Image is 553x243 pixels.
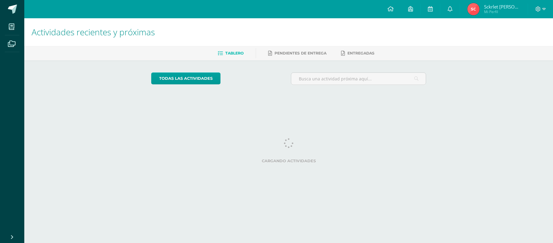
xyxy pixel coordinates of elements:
span: Pendientes de entrega [275,51,326,55]
span: Sckrlet [PERSON_NAME][US_STATE] [484,4,521,10]
label: Cargando actividades [151,159,426,163]
span: Entregadas [347,51,374,55]
img: 41276d7fe83bb94c4ae535f17fe16d27.png [467,3,480,15]
input: Busca una actividad próxima aquí... [291,73,426,85]
a: Pendientes de entrega [268,48,326,58]
span: Actividades recientes y próximas [32,26,155,38]
span: Tablero [225,51,244,55]
a: Tablero [218,48,244,58]
span: Mi Perfil [484,9,521,14]
a: todas las Actividades [151,72,220,84]
a: Entregadas [341,48,374,58]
